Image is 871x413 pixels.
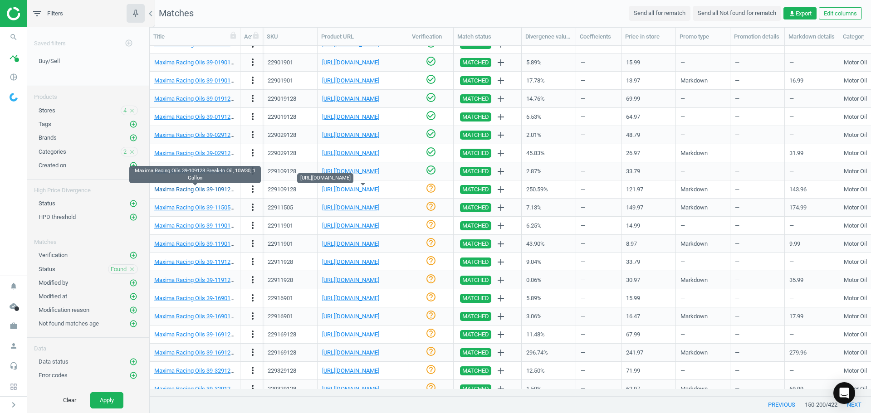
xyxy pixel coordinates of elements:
[247,274,258,285] i: more_vert
[680,145,725,161] div: Markdown
[495,311,506,322] i: add
[735,91,780,107] div: —
[129,161,137,170] i: add_circle_outline
[247,202,258,213] i: more_vert
[426,201,436,212] i: help_outline
[526,163,571,179] div: 2.87%
[626,199,671,215] div: 149.97
[788,10,796,17] i: get_app
[129,306,137,314] i: add_circle_outline
[247,347,258,359] button: more_vert
[844,185,867,194] div: Motor Oil
[27,86,149,101] div: Products
[129,133,138,142] button: add_circle_outline
[789,91,834,107] div: —
[247,93,258,105] button: more_vert
[247,184,258,194] i: more_vert
[526,218,571,233] div: 6.25%
[789,54,834,70] div: —
[493,363,509,379] button: add
[758,397,805,413] button: previous
[495,93,506,104] i: add
[247,111,258,123] button: more_vert
[495,275,506,286] i: add
[39,107,55,114] span: Stores
[495,130,506,141] i: add
[495,238,506,249] i: add
[581,163,617,179] div: —
[247,365,258,377] button: more_vert
[47,10,63,18] span: Filters
[247,184,258,195] button: more_vert
[154,240,303,247] a: Maxima Racing Oils 39-11901 Break-In oil, 15W50, 1 Quart
[495,220,506,231] i: add
[526,181,571,197] div: 250.59%
[789,149,803,157] div: 31.99
[426,219,436,230] i: help_outline
[462,185,489,194] span: MATCHED
[495,347,506,358] i: add
[735,73,780,88] div: —
[426,165,436,175] i: check_circle_outline
[247,75,258,87] button: more_vert
[154,131,313,138] a: Maxima Racing Oils 39-029128 HD Diesel Oil, 15W40, 1 Gallon
[247,292,258,304] button: more_vert
[680,236,725,252] div: Markdown
[789,204,807,212] div: 174.99
[268,113,296,121] div: 229019128
[129,306,138,315] button: add_circle_outline
[247,292,258,303] i: more_vert
[8,399,19,410] i: chevron_right
[322,258,379,265] a: [URL][DOMAIN_NAME]
[493,327,509,342] button: add
[833,382,855,404] div: Open Intercom Messenger
[125,39,133,47] i: add_circle_outline
[735,181,780,197] div: —
[626,54,671,70] div: 15.99
[581,236,617,252] div: —
[680,109,725,125] div: —
[5,277,22,295] i: notifications
[680,199,725,215] div: Markdown
[493,381,509,397] button: add
[154,295,317,301] a: Maxima Racing Oils 39-16901 RS Full Synthetic, 10W40, 1 Quart
[247,57,258,68] button: more_vert
[268,77,293,85] div: 22901901
[789,127,834,143] div: —
[5,29,22,46] i: search
[247,311,258,322] button: more_vert
[495,329,506,340] i: add
[581,199,617,215] div: —
[247,238,258,250] button: more_vert
[462,131,489,140] span: MATCHED
[680,127,725,143] div: —
[268,131,296,139] div: 229029128
[129,251,138,260] button: add_circle_outline
[789,163,834,179] div: —
[129,371,137,379] i: add_circle_outline
[322,41,379,48] a: [URL][DOMAIN_NAME]
[150,46,871,389] div: grid
[39,134,57,141] span: Brands
[844,222,867,230] div: Motor Oil
[322,295,379,301] a: [URL][DOMAIN_NAME]
[129,120,137,128] i: add_circle_outline
[495,166,506,177] i: add
[735,199,780,215] div: —
[129,357,138,366] button: add_circle_outline
[129,319,138,328] button: add_circle_outline
[581,109,617,125] div: —
[580,33,617,41] div: Coefficients
[322,385,379,392] a: [URL][DOMAIN_NAME]
[268,95,296,103] div: 229019128
[247,238,258,249] i: more_vert
[625,33,672,41] div: Price in store
[247,57,258,68] i: more_vert
[735,109,780,125] div: —
[844,113,867,121] div: Motor Oil
[268,149,296,157] div: 229029128
[426,74,436,85] i: check_circle_outline
[247,329,258,340] i: more_vert
[129,320,137,328] i: add_circle_outline
[39,200,55,207] span: Status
